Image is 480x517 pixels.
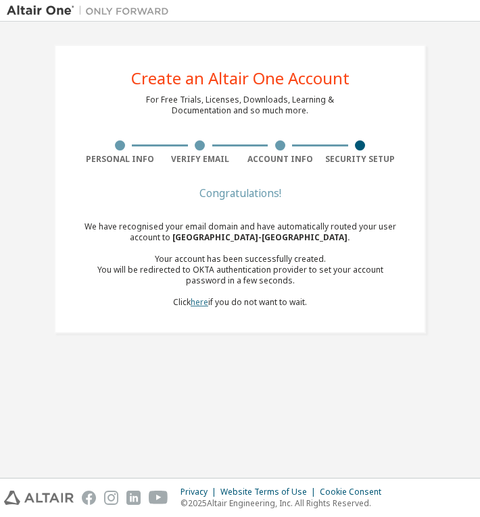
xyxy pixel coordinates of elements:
[240,154,320,165] div: Account Info
[220,487,320,497] div: Website Terms of Use
[146,94,334,116] div: For Free Trials, Licenses, Downloads, Learning & Documentation and so much more.
[172,232,350,243] span: [GEOGRAPHIC_DATA]-[GEOGRAPHIC_DATA] .
[149,491,168,505] img: youtube.svg
[80,221,400,308] div: We have recognised your email domain and have automatically routed your user account to Click if ...
[191,296,208,308] a: here
[80,154,160,165] div: Personal Info
[181,487,220,497] div: Privacy
[80,189,400,197] div: Congratulations!
[160,154,241,165] div: Verify Email
[82,491,96,505] img: facebook.svg
[7,4,176,18] img: Altair One
[80,254,400,265] div: Your account has been successfully created.
[80,265,400,286] div: You will be redirected to OKTA authentication provider to set your account password in a few seco...
[320,154,401,165] div: Security Setup
[4,491,74,505] img: altair_logo.svg
[126,491,141,505] img: linkedin.svg
[181,497,389,509] p: © 2025 Altair Engineering, Inc. All Rights Reserved.
[104,491,118,505] img: instagram.svg
[131,70,350,86] div: Create an Altair One Account
[320,487,389,497] div: Cookie Consent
